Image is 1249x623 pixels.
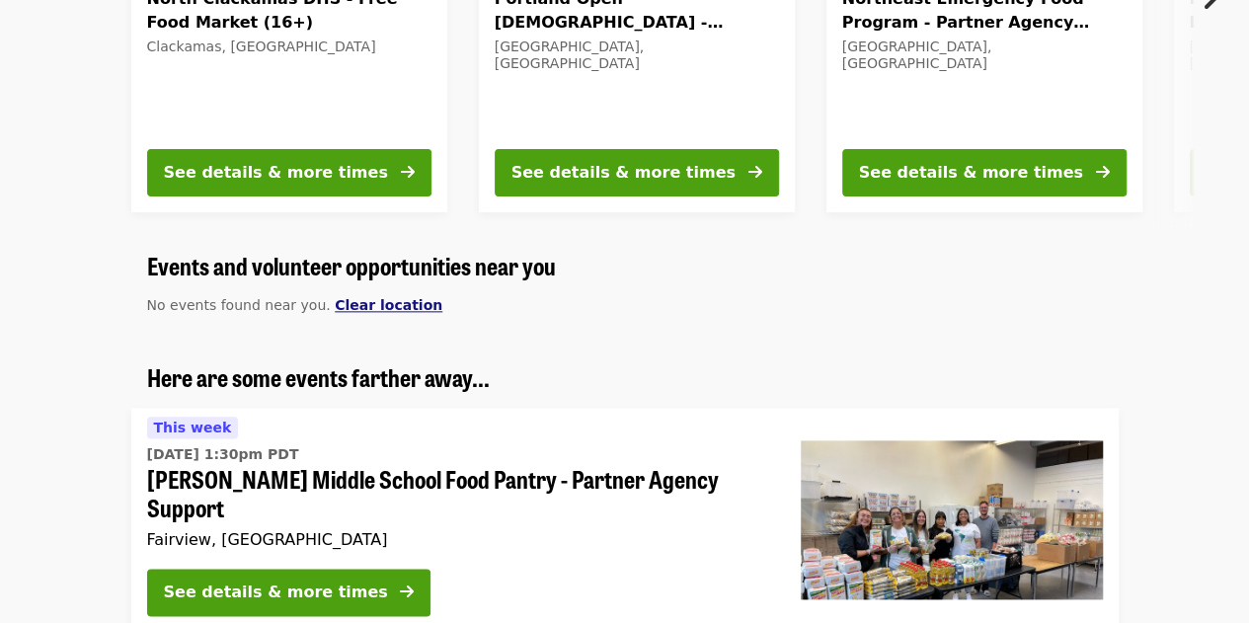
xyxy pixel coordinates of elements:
[401,163,415,182] i: arrow-right icon
[1096,163,1110,182] i: arrow-right icon
[511,161,736,185] div: See details & more times
[154,420,232,435] span: This week
[147,530,769,549] div: Fairview, [GEOGRAPHIC_DATA]
[859,161,1083,185] div: See details & more times
[842,39,1127,72] div: [GEOGRAPHIC_DATA], [GEOGRAPHIC_DATA]
[842,149,1127,196] button: See details & more times
[335,295,442,316] button: Clear location
[147,465,769,522] span: [PERSON_NAME] Middle School Food Pantry - Partner Agency Support
[164,161,388,185] div: See details & more times
[147,569,430,616] button: See details & more times
[748,163,762,182] i: arrow-right icon
[147,444,299,465] time: [DATE] 1:30pm PDT
[147,248,556,282] span: Events and volunteer opportunities near you
[801,440,1103,598] img: Reynolds Middle School Food Pantry - Partner Agency Support organized by Oregon Food Bank
[147,39,431,55] div: Clackamas, [GEOGRAPHIC_DATA]
[147,297,331,313] span: No events found near you.
[147,149,431,196] button: See details & more times
[335,297,442,313] span: Clear location
[164,581,388,604] div: See details & more times
[147,359,490,394] span: Here are some events farther away...
[495,39,779,72] div: [GEOGRAPHIC_DATA], [GEOGRAPHIC_DATA]
[400,583,414,601] i: arrow-right icon
[495,149,779,196] button: See details & more times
